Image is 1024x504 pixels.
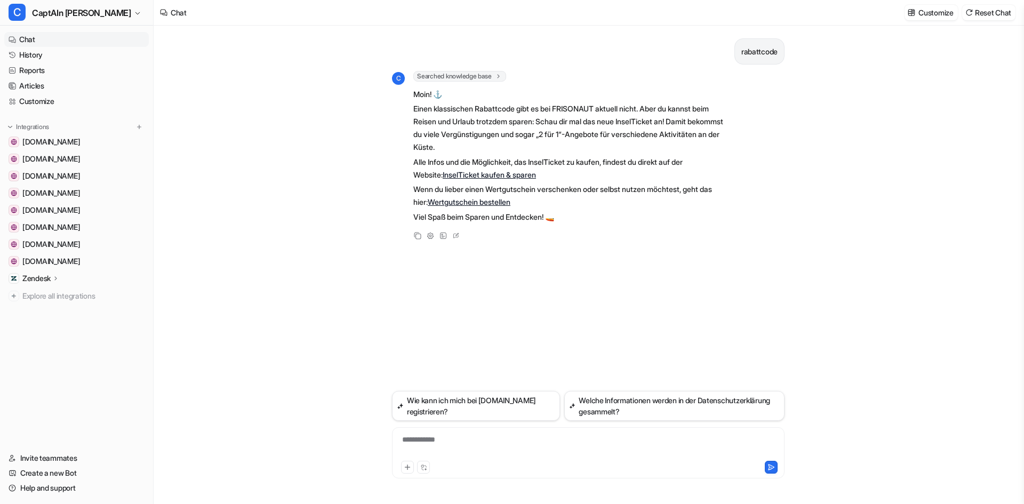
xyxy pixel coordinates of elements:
a: Articles [4,78,149,93]
span: [DOMAIN_NAME] [22,205,80,215]
a: www.inselflieger.de[DOMAIN_NAME] [4,203,149,218]
img: www.inselexpress.de [11,190,17,196]
a: www.inselbus-norderney.de[DOMAIN_NAME] [4,254,149,269]
span: [DOMAIN_NAME] [22,171,80,181]
a: Reports [4,63,149,78]
p: Wenn du lieber einen Wertgutschein verschenken oder selbst nutzen möchtest, geht das hier: [413,183,725,209]
a: www.nordsee-bike.de[DOMAIN_NAME] [4,237,149,252]
img: www.inselparker.de [11,224,17,230]
button: Customize [905,5,957,20]
img: customize [908,9,915,17]
img: www.inselfaehre.de [11,156,17,162]
p: Customize [918,7,953,18]
span: Searched knowledge base [413,71,506,82]
span: [DOMAIN_NAME] [22,256,80,267]
button: Integrations [4,122,52,132]
span: [DOMAIN_NAME] [22,239,80,250]
span: C [9,4,26,21]
a: Chat [4,32,149,47]
img: reset [965,9,973,17]
span: CaptAIn [PERSON_NAME] [32,5,131,20]
a: www.frisonaut.de[DOMAIN_NAME] [4,134,149,149]
a: Create a new Bot [4,466,149,481]
p: rabattcode [741,45,778,58]
img: expand menu [6,123,14,131]
div: Chat [171,7,187,18]
img: www.inselbus-norderney.de [11,258,17,265]
img: Zendesk [11,275,17,282]
p: Zendesk [22,273,51,284]
span: [DOMAIN_NAME] [22,154,80,164]
img: menu_add.svg [135,123,143,131]
button: Welche Informationen werden in der Datenschutzerklärung gesammelt? [564,391,785,421]
button: Wie kann ich mich bei [DOMAIN_NAME] registrieren? [392,391,560,421]
a: History [4,47,149,62]
a: Explore all integrations [4,289,149,303]
span: [DOMAIN_NAME] [22,137,80,147]
p: Alle Infos und die Möglichkeit, das InselTicket zu kaufen, findest du direkt auf der Website: [413,156,725,181]
a: Wertgutschein bestellen [428,197,510,206]
a: www.inselexpress.de[DOMAIN_NAME] [4,186,149,201]
img: www.inseltouristik.de [11,173,17,179]
span: [DOMAIN_NAME] [22,188,80,198]
a: Invite teammates [4,451,149,466]
img: explore all integrations [9,291,19,301]
span: Explore all integrations [22,287,145,305]
span: C [392,72,405,85]
img: www.frisonaut.de [11,139,17,145]
a: InselTicket kaufen & sparen [443,170,536,179]
p: Einen klassischen Rabattcode gibt es bei FRISONAUT aktuell nicht. Aber du kannst beim Reisen und ... [413,102,725,154]
a: www.inselfaehre.de[DOMAIN_NAME] [4,151,149,166]
img: www.nordsee-bike.de [11,241,17,247]
a: Help and support [4,481,149,495]
img: www.inselflieger.de [11,207,17,213]
a: Customize [4,94,149,109]
p: Viel Spaß beim Sparen und Entdecken! 🚤 [413,211,725,223]
p: Moin! ⚓ [413,88,725,101]
button: Reset Chat [962,5,1015,20]
span: [DOMAIN_NAME] [22,222,80,233]
p: Integrations [16,123,49,131]
a: www.inselparker.de[DOMAIN_NAME] [4,220,149,235]
a: www.inseltouristik.de[DOMAIN_NAME] [4,169,149,183]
